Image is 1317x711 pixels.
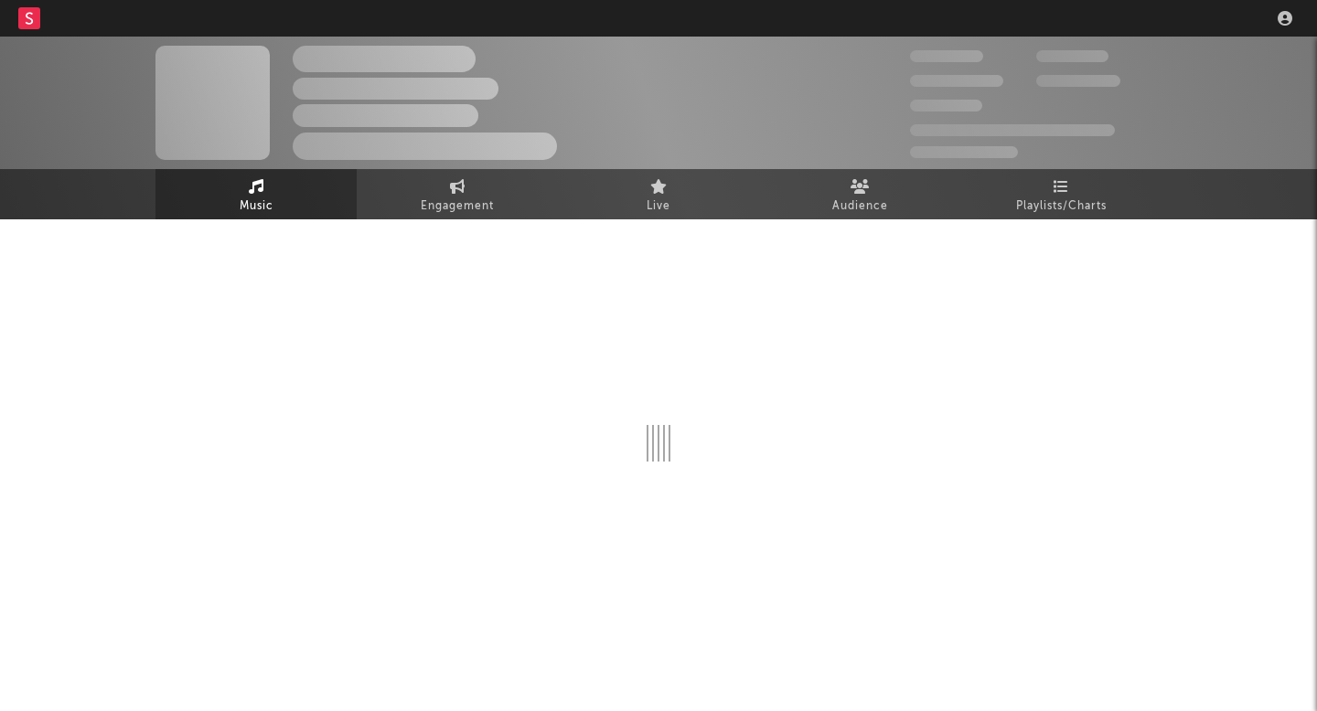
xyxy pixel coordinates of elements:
span: Live [647,196,670,218]
span: Audience [832,196,888,218]
span: 50,000,000 [910,75,1003,87]
a: Playlists/Charts [960,169,1162,219]
span: 1,000,000 [1036,75,1120,87]
a: Engagement [357,169,558,219]
span: Music [240,196,273,218]
span: 100,000 [910,100,982,111]
span: 300,000 [910,50,983,62]
span: 50,000,000 Monthly Listeners [910,124,1115,136]
span: Jump Score: 85.0 [910,146,1018,158]
a: Audience [759,169,960,219]
span: Engagement [421,196,494,218]
a: Music [155,169,357,219]
span: 100,000 [1036,50,1108,62]
span: Playlists/Charts [1016,196,1107,218]
a: Live [558,169,759,219]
